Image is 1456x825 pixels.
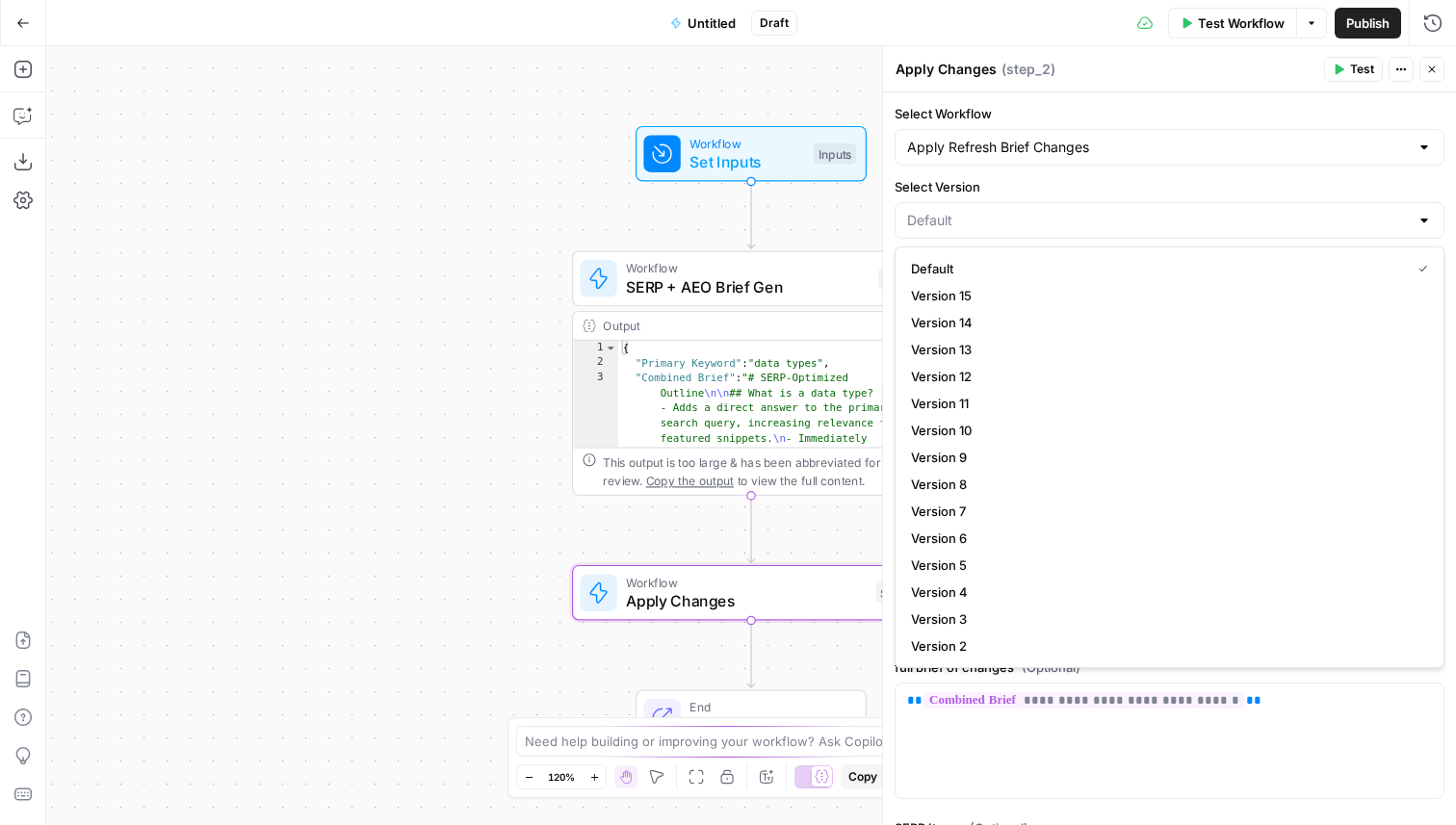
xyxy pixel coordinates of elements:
button: Copy [841,764,885,789]
label: full brief of changes [895,657,1444,677]
span: Workflow [689,134,804,152]
span: Untitled [688,13,736,33]
g: Edge from step_2 to end [747,621,754,688]
button: Untitled [659,8,747,39]
span: Copy [848,768,877,786]
span: Version 3 [911,609,1420,629]
span: Version 14 [911,313,1420,332]
button: Test [1324,57,1383,82]
label: Select Workflow [895,104,1444,123]
div: WorkflowApply ChangesStep 2 [572,565,930,621]
div: WorkflowSERP + AEO Brief GenStep 1Output{ "Primary Keyword":"data types", "Combined Brief":"# SER... [572,251,930,496]
span: Test [1350,61,1374,78]
div: This output is too large & has been abbreviated for review. to view the full content. [603,453,920,490]
span: Toggle code folding, rows 1 through 4 [605,341,617,356]
span: Copy the output [646,474,734,487]
span: Version 10 [911,421,1420,440]
span: Version 2 [911,636,1420,656]
span: Version 8 [911,475,1420,494]
span: Version 4 [911,582,1420,602]
span: Workflow [626,259,869,277]
span: 120% [548,769,575,785]
span: Apply Changes [626,589,867,612]
span: End [689,698,846,716]
textarea: Apply Changes [896,60,997,79]
input: Apply Refresh Brief Changes [907,138,1409,157]
span: Version 7 [911,502,1420,521]
span: ( step_2 ) [1001,60,1055,79]
button: Publish [1335,8,1401,39]
span: Version 12 [911,367,1420,386]
span: Version 15 [911,286,1420,305]
g: Edge from step_1 to step_2 [747,496,754,563]
span: Output [689,714,846,737]
span: Test Workflow [1198,13,1285,33]
span: Version 6 [911,529,1420,548]
span: Version 11 [911,394,1420,413]
span: Default [911,259,1403,278]
div: WorkflowSet InputsInputs [572,126,930,182]
g: Edge from start to step_1 [747,182,754,249]
span: Set Inputs [689,150,804,173]
input: Default [907,211,1409,230]
label: Select Version [895,177,1444,196]
span: Draft [760,14,789,32]
button: Test Workflow [1168,8,1296,39]
div: Output [603,317,867,335]
span: Workflow [626,573,867,591]
div: Inputs [814,143,856,165]
span: Version 5 [911,555,1420,575]
span: Publish [1346,13,1390,33]
span: Version 9 [911,448,1420,467]
div: 1 [573,341,618,356]
div: 2 [573,356,618,372]
span: Version 13 [911,340,1420,359]
div: EndOutput [572,690,930,746]
span: SERP + AEO Brief Gen [626,275,869,298]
